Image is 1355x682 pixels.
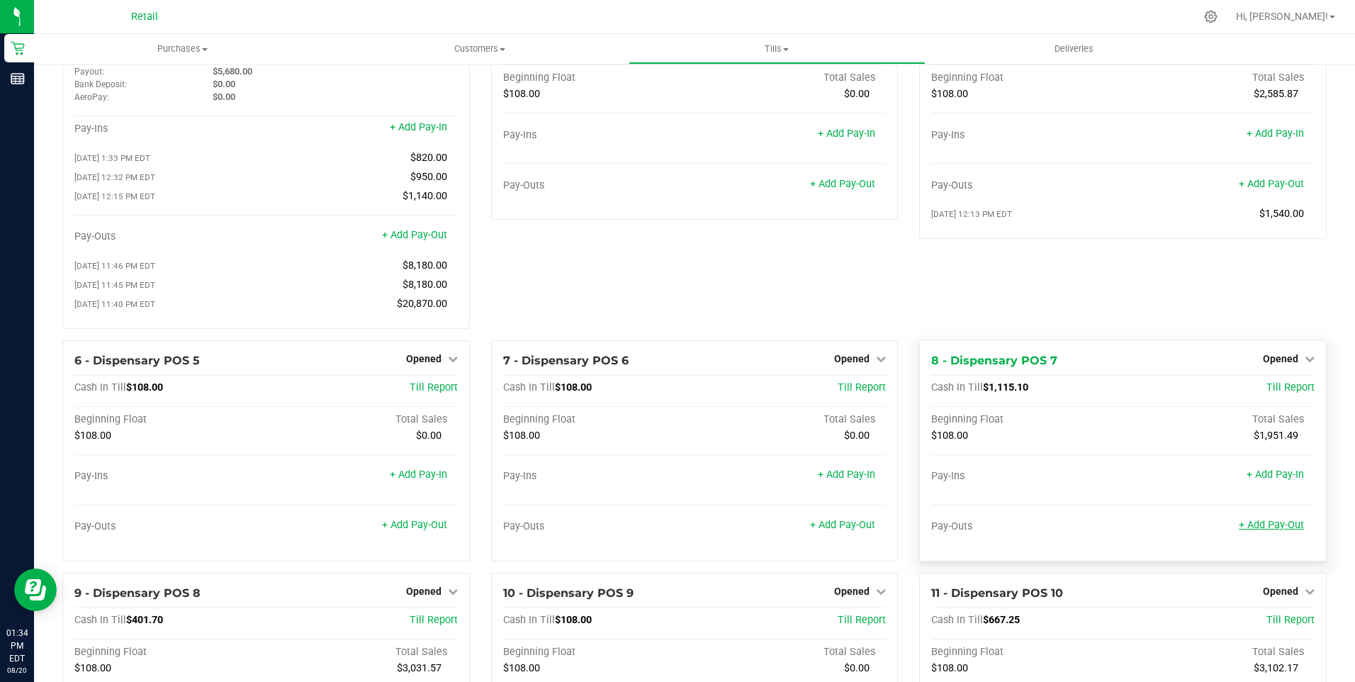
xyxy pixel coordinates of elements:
a: + Add Pay-In [390,121,447,133]
span: Cash In Till [931,614,983,626]
a: + Add Pay-In [818,128,875,140]
span: [DATE] 11:45 PM EDT [74,280,155,290]
span: Cash In Till [74,614,126,626]
a: + Add Pay-Out [382,519,447,531]
span: Retail [131,11,158,23]
span: Opened [834,586,870,597]
span: $8,180.00 [403,259,447,272]
p: 08/20 [6,665,28,676]
div: Total Sales [695,72,886,84]
div: Total Sales [266,413,457,426]
span: $108.00 [503,88,540,100]
div: Beginning Float [74,646,266,659]
span: 8 - Dispensary POS 7 [931,354,1057,367]
div: Beginning Float [931,646,1123,659]
div: Total Sales [695,413,886,426]
span: 6 - Dispensary POS 5 [74,354,200,367]
div: Beginning Float [503,72,695,84]
a: + Add Pay-Out [810,178,875,190]
span: Cash In Till [931,381,983,393]
span: [DATE] 1:33 PM EDT [74,153,150,163]
span: [DATE] 12:13 PM EDT [931,209,1012,219]
div: Beginning Float [931,72,1123,84]
div: Beginning Float [503,646,695,659]
span: Purchases [34,43,331,55]
span: Hi, [PERSON_NAME]! [1236,11,1328,22]
div: Pay-Ins [74,123,266,135]
div: Pay-Ins [503,129,695,142]
span: $2,585.87 [1254,88,1298,100]
span: Bank Deposit: [74,79,127,89]
span: $1,140.00 [403,190,447,202]
a: Till Report [410,614,458,626]
span: $1,540.00 [1259,208,1304,220]
a: + Add Pay-In [390,469,447,481]
a: Deliveries [926,34,1222,64]
div: Pay-Outs [931,520,1123,533]
span: $108.00 [555,614,592,626]
div: Pay-Ins [74,470,266,483]
span: $401.70 [126,614,163,626]
div: Beginning Float [74,413,266,426]
span: $1,115.10 [983,381,1028,393]
span: 11 - Dispensary POS 10 [931,586,1063,600]
span: [DATE] 12:15 PM EDT [74,191,155,201]
p: 01:34 PM EDT [6,627,28,665]
a: + Add Pay-In [1247,469,1304,481]
span: $5,680.00 [213,66,252,77]
div: Total Sales [266,646,457,659]
a: Till Report [1266,381,1315,393]
span: $667.25 [983,614,1020,626]
span: 9 - Dispensary POS 8 [74,586,201,600]
a: Till Report [1266,614,1315,626]
div: Beginning Float [503,413,695,426]
span: Deliveries [1035,43,1113,55]
a: + Add Pay-Out [1239,178,1304,190]
span: $0.00 [416,430,442,442]
span: Cash In Till [503,614,555,626]
span: $20,870.00 [397,298,447,310]
div: Pay-Outs [931,179,1123,192]
span: $108.00 [503,662,540,674]
a: Purchases [34,34,331,64]
span: $8,180.00 [403,279,447,291]
span: Cash In Till [503,381,555,393]
div: Pay-Ins [503,470,695,483]
a: + Add Pay-Out [382,229,447,241]
span: Till Report [838,614,886,626]
a: + Add Pay-In [1247,128,1304,140]
div: Total Sales [1123,413,1315,426]
span: Customers [332,43,627,55]
span: Opened [1263,586,1298,597]
a: + Add Pay-Out [810,519,875,531]
span: $3,102.17 [1254,662,1298,674]
span: Opened [834,353,870,364]
span: $108.00 [74,662,111,674]
span: [DATE] 11:46 PM EDT [74,261,155,271]
div: Pay-Outs [503,520,695,533]
div: Total Sales [695,646,886,659]
inline-svg: Retail [11,41,25,55]
span: Till Report [410,381,458,393]
span: $0.00 [844,662,870,674]
span: Opened [406,353,442,364]
span: 7 - Dispensary POS 6 [503,354,629,367]
span: $0.00 [213,91,235,102]
span: $108.00 [503,430,540,442]
span: $108.00 [931,430,968,442]
span: AeroPay: [74,92,109,102]
span: Payout: [74,67,104,77]
span: $108.00 [74,430,111,442]
div: Pay-Outs [74,520,266,533]
a: Customers [331,34,628,64]
span: Till Report [838,381,886,393]
span: 10 - Dispensary POS 9 [503,586,634,600]
span: Opened [406,586,442,597]
div: Pay-Ins [931,129,1123,142]
span: $0.00 [213,79,235,89]
div: Manage settings [1202,10,1220,23]
span: [DATE] 12:32 PM EDT [74,172,155,182]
